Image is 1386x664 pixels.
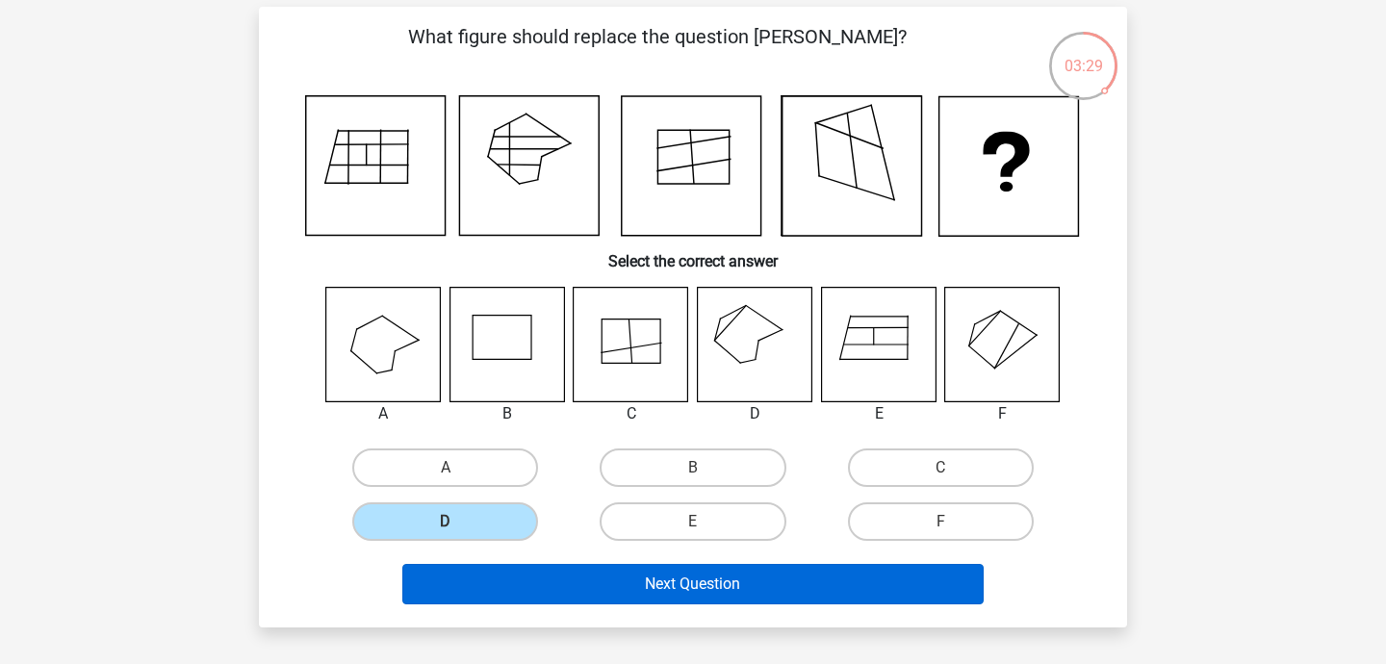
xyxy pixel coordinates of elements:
[290,237,1096,270] h6: Select the correct answer
[848,502,1034,541] label: F
[848,448,1034,487] label: C
[930,402,1075,425] div: F
[435,402,580,425] div: B
[600,502,785,541] label: E
[290,22,1024,80] p: What figure should replace the question [PERSON_NAME]?
[682,402,828,425] div: D
[352,448,538,487] label: A
[402,564,985,604] button: Next Question
[600,448,785,487] label: B
[352,502,538,541] label: D
[807,402,952,425] div: E
[1047,30,1119,78] div: 03:29
[558,402,704,425] div: C
[311,402,456,425] div: A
